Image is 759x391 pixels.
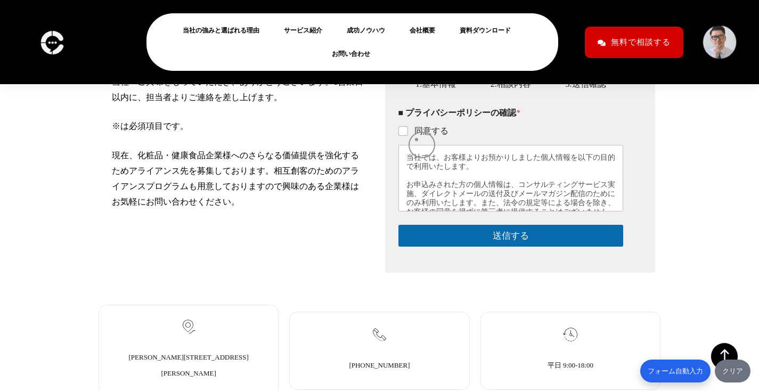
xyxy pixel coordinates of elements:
a: 当社の強みと選ばれる理由 [183,24,268,37]
p: 現在、化粧品・健康食品企業様へのさらなる価値提供を強化するためアライアンス先を募集しております。相互創客のためのアライアンスプログラムも用意しておりますので興味のある企業様はお気軽にお問い合わせ... [112,148,366,209]
a: [PERSON_NAME][STREET_ADDRESS][PERSON_NAME] [128,353,248,377]
a: 成功ノウハウ [347,24,394,37]
p: ※は必須項目です。 [112,119,366,134]
button: 送信する [398,225,624,247]
button: クリア [715,360,750,382]
p: 当社へご興味をもっていただき、ありがとうございます。1営業日以内に、担当者よりご連絡を差し上げます。 [112,75,366,105]
a: お問い合わせ [332,47,379,60]
label: 同意する [408,126,448,137]
a: 無料で相談する [585,27,683,58]
a: 平日 9:00-18:00 [548,361,593,369]
a: 会社概要 [410,24,444,37]
a: 資料ダウンロード [460,24,519,37]
a: logo-c [37,37,67,46]
div: 当社では、お客様よりお預かりしました個人情報を以下の目的で利用いたします。 お申込みされた方の個人情報は、コンサルティングサービス実施、ダイレクトメールの送付及びメールマガジン配信のためにのみ利... [398,145,624,211]
legend: ■ プライバシーポリシーの確認 [398,108,521,118]
img: logo-c [37,27,67,58]
a: [PHONE_NUMBER] [349,361,410,369]
button: フォーム自動入力 [640,360,711,382]
span: 無料で相談する [611,33,671,52]
a: サービス紹介 [284,24,331,37]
